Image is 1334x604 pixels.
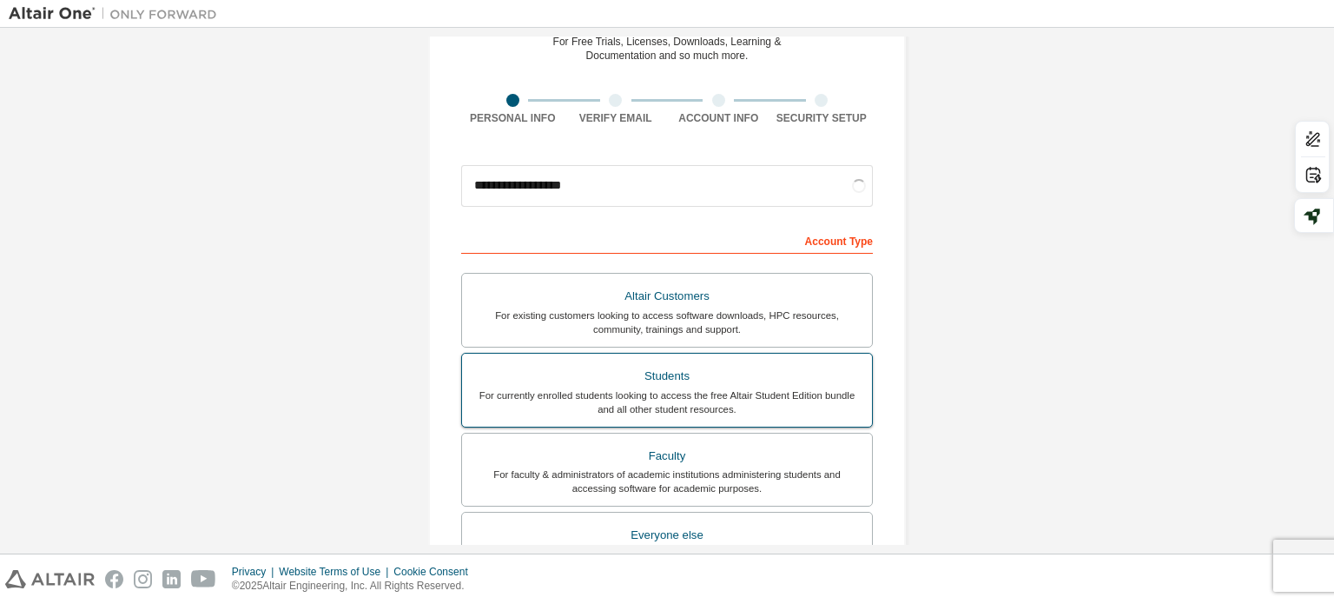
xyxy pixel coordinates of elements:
[472,364,862,388] div: Students
[105,570,123,588] img: facebook.svg
[9,5,226,23] img: Altair One
[279,565,393,579] div: Website Terms of Use
[553,35,782,63] div: For Free Trials, Licenses, Downloads, Learning & Documentation and so much more.
[472,388,862,416] div: For currently enrolled students looking to access the free Altair Student Edition bundle and all ...
[472,523,862,548] div: Everyone else
[565,111,668,125] div: Verify Email
[461,111,565,125] div: Personal Info
[667,111,770,125] div: Account Info
[232,579,479,594] p: © 2025 Altair Engineering, Inc. All Rights Reserved.
[5,570,95,588] img: altair_logo.svg
[461,226,873,254] div: Account Type
[472,284,862,309] div: Altair Customers
[393,565,478,579] div: Cookie Consent
[472,468,862,495] div: For faculty & administrators of academic institutions administering students and accessing softwa...
[472,444,862,468] div: Faculty
[162,570,181,588] img: linkedin.svg
[770,111,874,125] div: Security Setup
[191,570,216,588] img: youtube.svg
[472,309,862,336] div: For existing customers looking to access software downloads, HPC resources, community, trainings ...
[134,570,152,588] img: instagram.svg
[232,565,279,579] div: Privacy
